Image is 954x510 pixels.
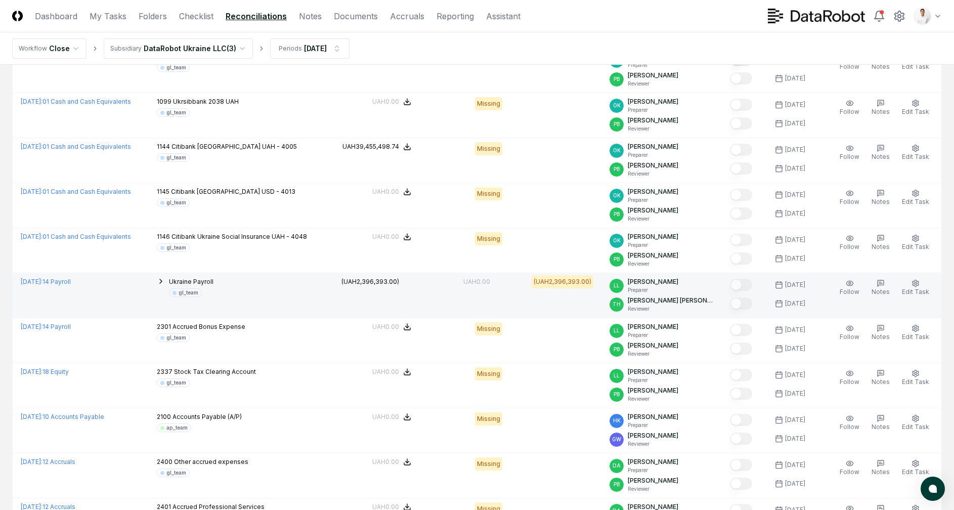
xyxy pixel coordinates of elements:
a: Accruals [390,10,424,22]
a: [DATE]:12 Accruals [21,458,75,465]
div: [DATE] [785,190,805,199]
p: Preparer [628,466,678,474]
span: OK [613,147,621,154]
span: PB [614,165,620,173]
div: [DATE] [785,415,805,424]
div: Missing [475,367,502,380]
span: 1144 [157,143,170,150]
span: Citibank [GEOGRAPHIC_DATA] USD - 4013 [171,188,295,195]
button: Follow [838,412,861,434]
a: Folders [139,10,167,22]
span: [DATE] : [21,188,42,195]
button: Edit Task [900,232,931,253]
div: Missing [475,142,502,155]
span: LL [614,372,620,379]
span: Edit Task [902,153,929,160]
span: Accounts Payable (A/P) [172,413,242,420]
button: Notes [870,187,892,208]
span: 2337 [157,368,172,375]
div: Missing [475,322,502,335]
a: Dashboard [35,10,77,22]
p: Preparer [628,331,678,339]
button: Mark complete [730,324,752,336]
div: [DATE] [785,280,805,289]
p: [PERSON_NAME] [628,161,678,170]
button: Notes [870,232,892,253]
button: Mark complete [730,478,752,490]
span: TH [613,301,621,308]
span: [DATE] : [21,143,42,150]
button: Follow [838,232,861,253]
button: Periods[DATE] [270,38,350,59]
span: PB [614,391,620,398]
nav: breadcrumb [12,38,350,59]
div: gl_team [166,199,186,206]
span: Follow [840,333,859,341]
p: Reviewer [628,350,678,358]
button: Notes [870,277,892,299]
div: [DATE] [785,254,805,263]
p: Reviewer [628,215,678,223]
a: Reporting [437,10,474,22]
span: Edit Task [902,243,929,250]
a: Assistant [486,10,521,22]
div: gl_team [166,469,186,477]
span: Follow [840,63,859,70]
button: Mark complete [730,72,752,84]
button: Mark complete [730,343,752,355]
a: Notes [299,10,322,22]
p: Reviewer [628,260,678,268]
span: Notes [872,288,890,295]
button: Mark complete [730,144,752,156]
span: Other accrued expenses [174,458,248,465]
a: Reconciliations [226,10,287,22]
div: [DATE] [785,145,805,154]
p: Preparer [628,421,678,429]
p: [PERSON_NAME] [628,431,678,440]
span: 1099 [157,98,171,105]
div: UAH0.00 [372,187,399,196]
button: Notes [870,412,892,434]
p: Reviewer [628,80,678,88]
button: atlas-launcher [921,477,945,501]
span: PB [614,256,620,263]
div: Periods [279,44,302,53]
span: Edit Task [902,468,929,476]
span: Edit Task [902,63,929,70]
p: [PERSON_NAME] [628,367,678,376]
span: Ukrsibbank 2038 UAH [173,98,239,105]
p: [PERSON_NAME] [628,457,678,466]
p: Preparer [628,106,678,114]
div: Workflow [19,44,47,53]
button: Mark complete [730,279,752,291]
div: gl_team [166,379,186,387]
span: Notes [872,333,890,341]
div: gl_team [166,64,186,71]
div: [DATE] [785,389,805,398]
div: [DATE] [785,325,805,334]
div: [DATE] [785,235,805,244]
button: UAH0.00 [372,412,411,421]
button: Follow [838,457,861,479]
span: Notes [872,423,890,431]
button: Edit Task [900,142,931,163]
div: (UAH2,396,393.00) [341,277,399,286]
button: Edit Task [900,457,931,479]
button: Edit Task [900,187,931,208]
a: Documents [334,10,378,22]
span: 2301 [157,323,171,330]
button: UAH0.00 [372,97,411,106]
span: Ukraine Payroll [169,278,213,285]
div: UAH0.00 [372,412,399,421]
p: [PERSON_NAME] [628,232,678,241]
span: Stock Tax Clearing Account [174,368,256,375]
div: Subsidiary [110,44,142,53]
span: Follow [840,243,859,250]
button: Mark complete [730,459,752,471]
p: Preparer [628,241,678,249]
p: [PERSON_NAME] [628,386,678,395]
p: Reviewer [628,440,678,448]
span: [DATE] : [21,278,42,285]
span: Follow [840,198,859,205]
button: Follow [838,322,861,344]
